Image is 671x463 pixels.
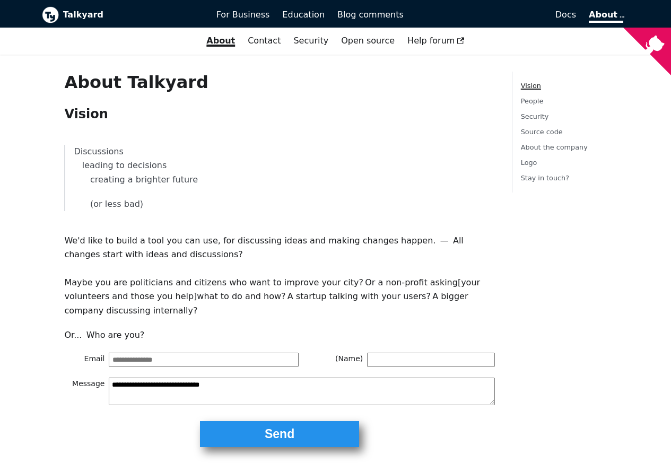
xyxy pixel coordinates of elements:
[64,378,109,405] span: Message
[521,143,588,151] a: About the company
[241,32,287,50] a: Contact
[282,10,325,20] span: Education
[276,6,331,24] a: Education
[521,97,544,105] a: People
[64,106,494,122] h2: Vision
[521,159,537,167] a: Logo
[521,112,549,120] a: Security
[64,328,494,342] p: Or... Who are you?
[63,8,202,22] b: Talkyard
[74,197,486,211] p: (or less bad)
[42,6,202,23] a: Talkyard logoTalkyard
[200,32,241,50] a: About
[401,32,471,50] a: Help forum
[555,10,576,20] span: Docs
[64,72,494,93] h1: About Talkyard
[109,378,494,405] textarea: Message
[521,128,563,136] a: Source code
[337,10,404,20] span: Blog comments
[323,353,367,366] span: (Name)
[331,6,410,24] a: Blog comments
[216,10,270,20] span: For Business
[109,353,299,366] input: Email
[200,421,359,447] button: Send
[287,32,335,50] a: Security
[589,10,623,23] a: About
[64,276,494,318] p: Maybe you are politicians and citizens who want to improve your city? Or a non-profit asking [you...
[74,145,486,187] p: Discussions leading to decisions creating a brighter future
[410,6,582,24] a: Docs
[521,174,569,182] a: Stay in touch?
[335,32,401,50] a: Open source
[42,6,59,23] img: Talkyard logo
[367,353,495,366] input: (Name)
[521,82,541,90] a: Vision
[407,36,465,46] span: Help forum
[210,6,276,24] a: For Business
[64,353,109,366] span: Email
